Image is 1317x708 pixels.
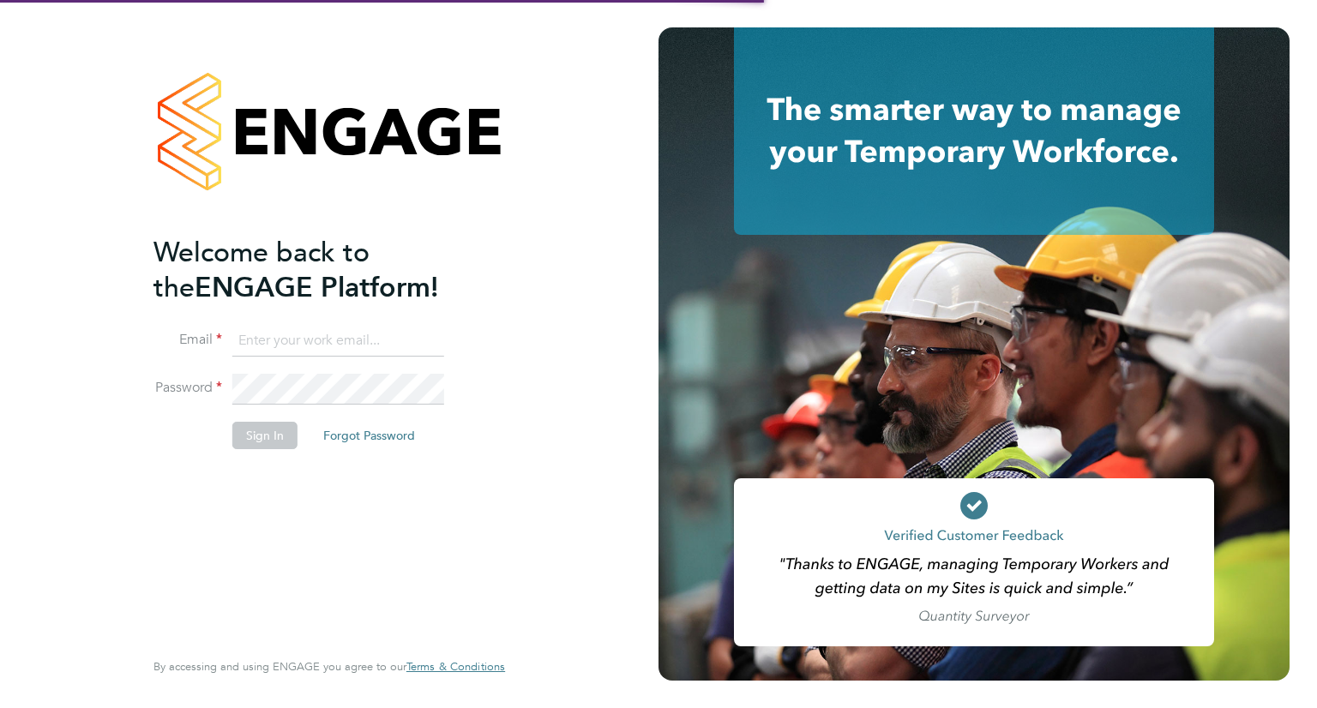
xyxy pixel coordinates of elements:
[153,659,505,674] span: By accessing and using ENGAGE you agree to our
[310,422,429,449] button: Forgot Password
[232,422,298,449] button: Sign In
[153,236,370,304] span: Welcome back to the
[406,660,505,674] a: Terms & Conditions
[153,379,222,397] label: Password
[406,659,505,674] span: Terms & Conditions
[153,235,488,305] h2: ENGAGE Platform!
[232,326,444,357] input: Enter your work email...
[153,331,222,349] label: Email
